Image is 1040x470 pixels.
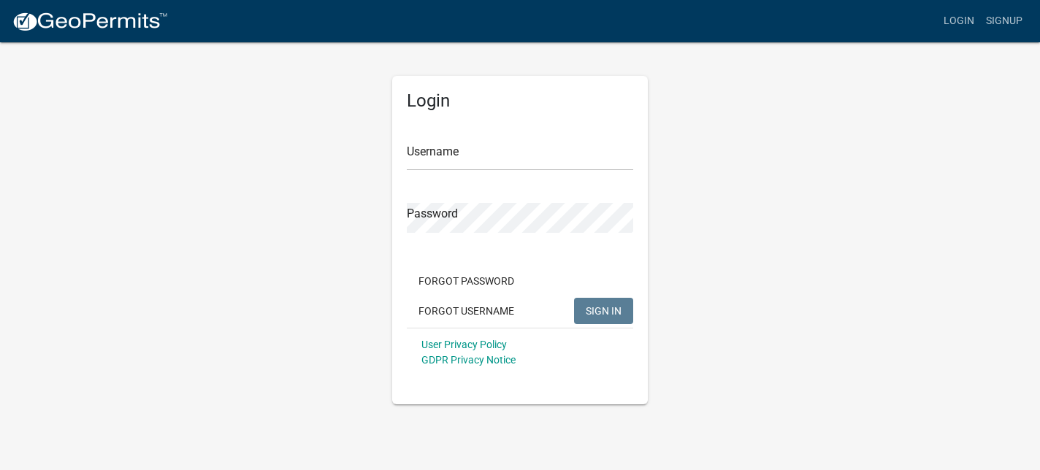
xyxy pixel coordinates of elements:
[938,7,980,35] a: Login
[407,298,526,324] button: Forgot Username
[980,7,1028,35] a: Signup
[574,298,633,324] button: SIGN IN
[586,304,622,316] span: SIGN IN
[407,268,526,294] button: Forgot Password
[407,90,633,112] h5: Login
[421,354,516,366] a: GDPR Privacy Notice
[421,339,507,350] a: User Privacy Policy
